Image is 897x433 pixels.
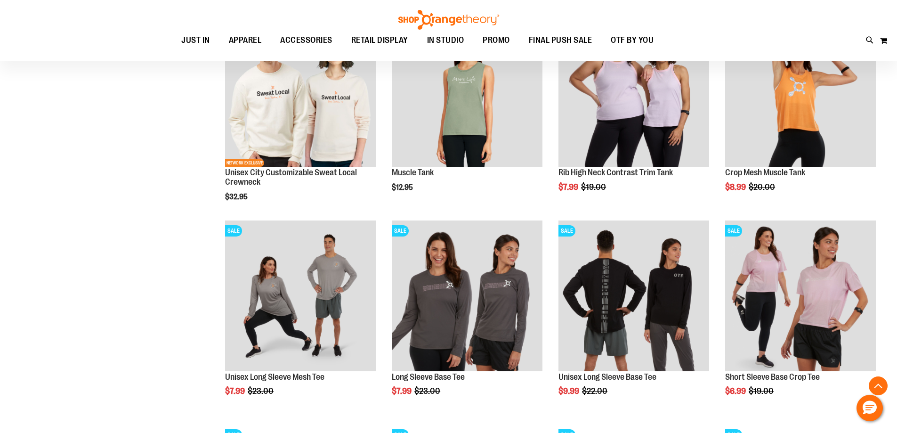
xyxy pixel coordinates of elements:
[392,225,409,237] span: SALE
[725,16,876,167] img: Crop Mesh Muscle Tank primary image
[392,386,413,396] span: $7.99
[601,30,663,51] a: OTF BY YOU
[749,182,776,192] span: $20.00
[749,386,775,396] span: $19.00
[558,16,709,167] img: Rib Tank w/ Contrast Binding primary image
[225,221,376,371] img: Unisex Long Sleeve Mesh Tee primary image
[582,386,609,396] span: $22.00
[271,30,342,51] a: ACCESSORIES
[225,193,249,201] span: $32.95
[342,30,418,51] a: RETAIL DISPLAY
[483,30,510,51] span: PROMO
[725,225,742,237] span: SALE
[225,386,246,396] span: $7.99
[611,30,654,51] span: OTF BY YOU
[558,372,656,382] a: Unisex Long Sleeve Base Tee
[558,225,575,237] span: SALE
[558,182,580,192] span: $7.99
[558,221,709,373] a: Product image for Unisex Long Sleeve Base TeeSALE
[558,221,709,371] img: Product image for Unisex Long Sleeve Base Tee
[427,30,464,51] span: IN STUDIO
[280,30,332,51] span: ACCESSORIES
[225,221,376,373] a: Unisex Long Sleeve Mesh Tee primary imageSALE
[397,10,501,30] img: Shop Orangetheory
[725,16,876,168] a: Crop Mesh Muscle Tank primary imageSALE
[220,11,380,225] div: product
[181,30,210,51] span: JUST IN
[581,182,607,192] span: $19.00
[392,183,414,192] span: $12.95
[387,216,547,420] div: product
[720,11,881,216] div: product
[725,182,747,192] span: $8.99
[392,372,465,382] a: Long Sleeve Base Tee
[720,216,881,420] div: product
[725,221,876,373] a: Product image for Short Sleeve Base Crop TeeSALE
[392,221,542,371] img: Product image for Long Sleeve Base Tee
[558,168,673,177] a: Rib High Neck Contrast Trim Tank
[225,16,376,167] img: Image of Unisex City Customizable NuBlend Crewneck
[418,30,474,51] a: IN STUDIO
[725,372,820,382] a: Short Sleeve Base Crop Tee
[414,386,442,396] span: $23.00
[869,376,888,395] button: Back To Top
[172,30,219,51] a: JUST IN
[554,11,714,216] div: product
[392,168,434,177] a: Muscle Tank
[725,168,805,177] a: Crop Mesh Muscle Tank
[219,30,271,51] a: APPAREL
[857,395,883,421] button: Hello, have a question? Let’s chat.
[392,16,542,167] img: Muscle Tank
[248,386,275,396] span: $23.00
[229,30,262,51] span: APPAREL
[387,11,547,216] div: product
[225,159,264,167] span: NETWORK EXCLUSIVE
[554,216,714,420] div: product
[529,30,592,51] span: FINAL PUSH SALE
[220,216,380,420] div: product
[519,30,602,51] a: FINAL PUSH SALE
[392,16,542,168] a: Muscle TankNEW
[225,16,376,168] a: Image of Unisex City Customizable NuBlend CrewneckNEWNETWORK EXCLUSIVE
[725,386,747,396] span: $6.99
[558,16,709,168] a: Rib Tank w/ Contrast Binding primary imageSALE
[392,221,542,373] a: Product image for Long Sleeve Base TeeSALE
[225,372,324,382] a: Unisex Long Sleeve Mesh Tee
[225,225,242,237] span: SALE
[558,386,581,396] span: $9.99
[225,168,357,187] a: Unisex City Customizable Sweat Local Crewneck
[725,221,876,371] img: Product image for Short Sleeve Base Crop Tee
[473,30,519,51] a: PROMO
[351,30,408,51] span: RETAIL DISPLAY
